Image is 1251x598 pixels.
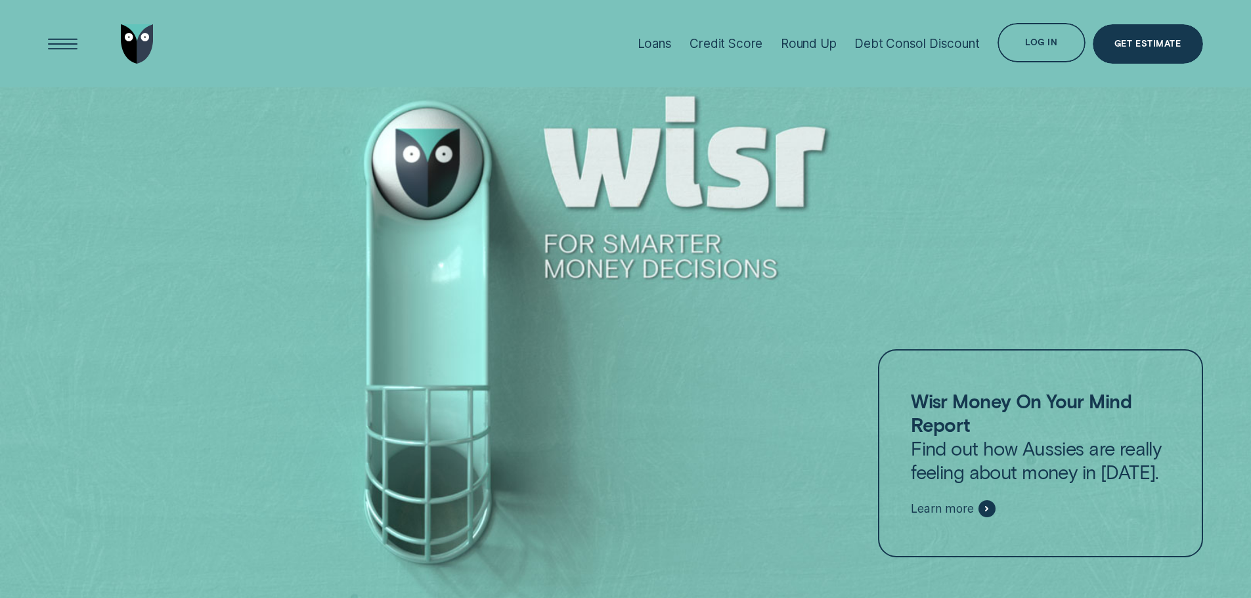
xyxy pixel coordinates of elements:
a: Get Estimate [1093,24,1203,64]
strong: Wisr Money On Your Mind Report [911,389,1131,436]
a: Wisr Money On Your Mind ReportFind out how Aussies are really feeling about money in [DATE].Learn... [878,349,1202,558]
button: Open Menu [43,24,83,64]
div: Credit Score [690,36,762,51]
button: Log in [998,23,1085,62]
img: Wisr [121,24,154,64]
div: Debt Consol Discount [854,36,979,51]
span: Learn more [911,502,973,516]
div: Round Up [781,36,837,51]
div: Loans [638,36,672,51]
p: Find out how Aussies are really feeling about money in [DATE]. [911,389,1170,484]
